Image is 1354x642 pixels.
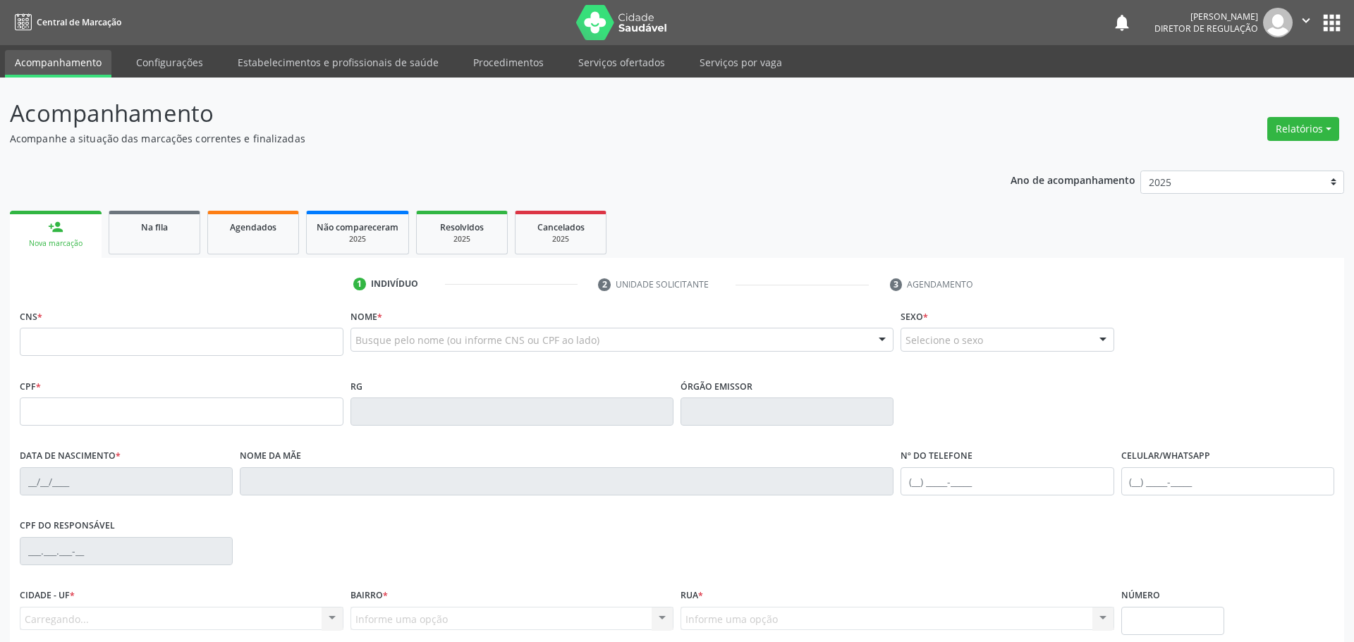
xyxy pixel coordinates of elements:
[355,333,599,347] span: Busque pelo nome (ou informe CNS ou CPF ao lado)
[350,585,388,607] label: Bairro
[1121,467,1334,495] input: (__) _____-_____
[1319,11,1344,35] button: apps
[1112,13,1132,32] button: notifications
[317,234,398,245] div: 2025
[463,50,554,75] a: Procedimentos
[5,50,111,78] a: Acompanhamento
[427,234,497,245] div: 2025
[1121,445,1210,467] label: Celular/WhatsApp
[240,445,301,467] label: Nome da mãe
[350,376,362,397] label: RG
[371,278,418,290] div: Indivíduo
[10,96,944,131] p: Acompanhamento
[20,238,92,249] div: Nova marcação
[1298,13,1314,28] i: 
[690,50,792,75] a: Serviços por vaga
[141,221,168,233] span: Na fila
[681,585,703,607] label: Rua
[126,50,213,75] a: Configurações
[1293,8,1319,37] button: 
[20,537,233,565] input: ___.___.___-__
[1154,23,1258,35] span: Diretor de regulação
[350,306,382,328] label: Nome
[1263,8,1293,37] img: img
[901,467,1114,495] input: (__) _____-_____
[20,376,41,397] label: CPF
[20,445,121,467] label: Data de nascimento
[905,333,983,347] span: Selecione o sexo
[230,221,276,233] span: Agendados
[681,376,752,397] label: Órgão emissor
[10,11,121,34] a: Central de Marcação
[568,50,675,75] a: Serviços ofertados
[901,445,972,467] label: Nº do Telefone
[317,221,398,233] span: Não compareceram
[1011,171,1135,188] p: Ano de acompanhamento
[48,219,63,235] div: person_add
[20,306,42,328] label: CNS
[37,16,121,28] span: Central de Marcação
[537,221,585,233] span: Cancelados
[228,50,449,75] a: Estabelecimentos e profissionais de saúde
[1121,585,1160,607] label: Número
[440,221,484,233] span: Resolvidos
[20,467,233,495] input: __/__/____
[525,234,596,245] div: 2025
[1267,117,1339,141] button: Relatórios
[1154,11,1258,23] div: [PERSON_NAME]
[353,278,366,290] div: 1
[10,131,944,146] p: Acompanhe a situação das marcações correntes e finalizadas
[20,515,115,537] label: CPF do responsável
[901,306,928,328] label: Sexo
